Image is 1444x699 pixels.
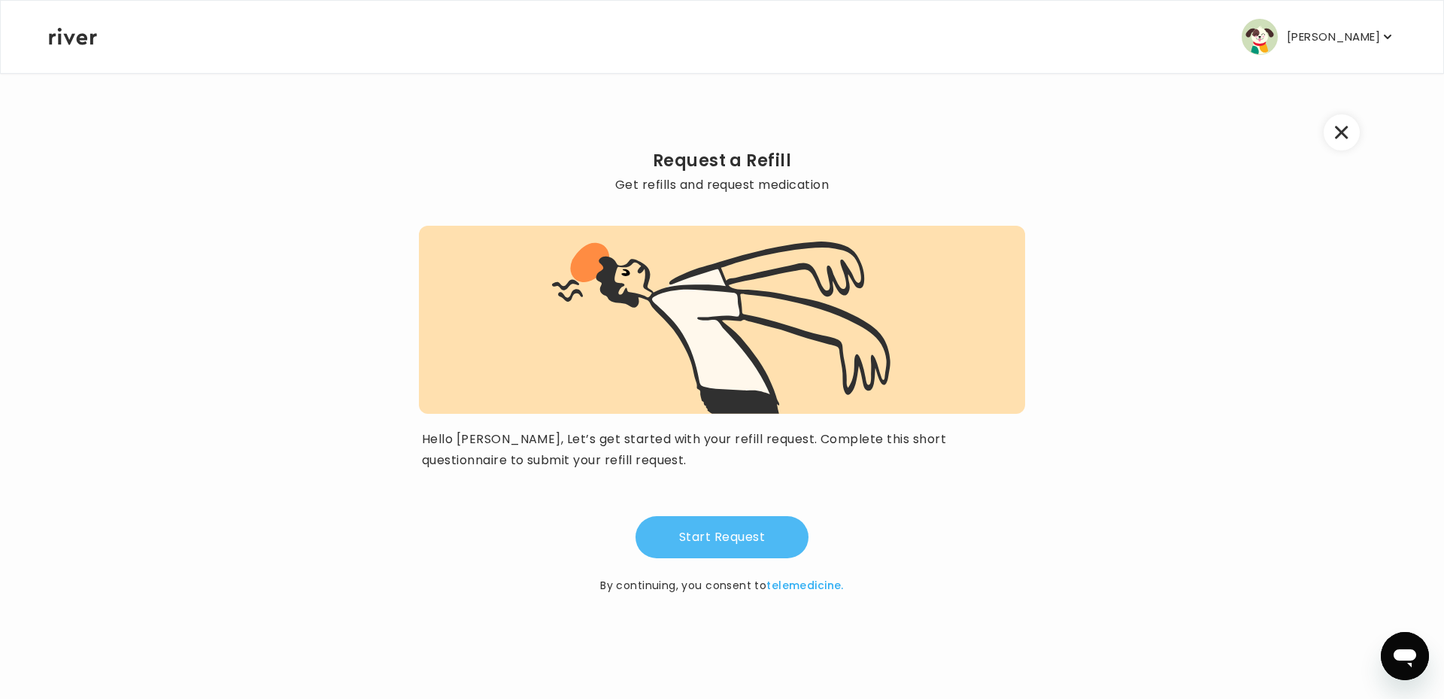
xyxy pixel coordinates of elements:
[636,516,808,558] button: Start Request
[552,241,892,414] img: visit complete graphic
[600,576,844,594] p: By continuing, you consent to
[1287,26,1380,47] p: [PERSON_NAME]
[1242,19,1278,55] img: user avatar
[1381,632,1429,680] iframe: Button to launch messaging window
[419,175,1025,196] p: Get refills and request medication
[1242,19,1395,55] button: user avatar[PERSON_NAME]
[419,150,1025,172] h2: Request a Refill
[766,578,843,593] a: telemedicine.
[422,429,1022,471] p: Hello [PERSON_NAME], Let’s get started with your refill request. Complete this short questionnair...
